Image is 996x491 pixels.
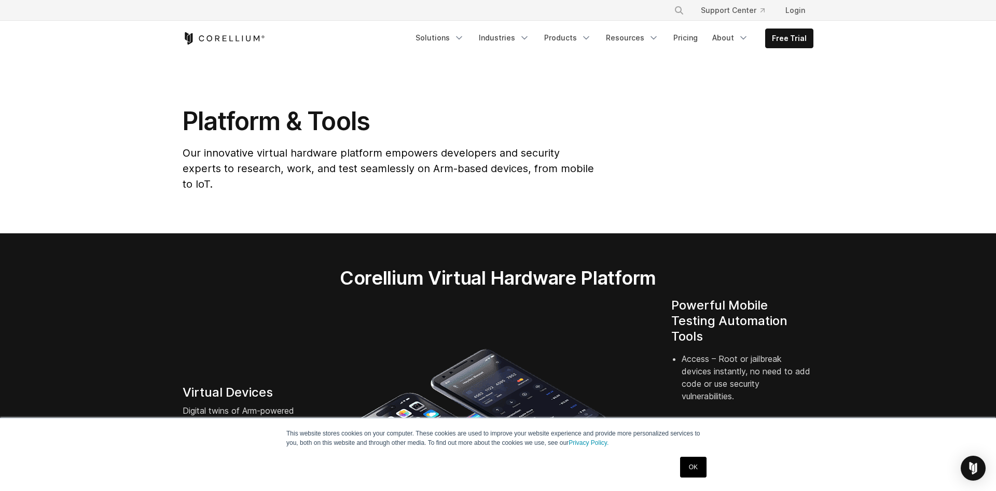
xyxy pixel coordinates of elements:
a: Login [777,1,813,20]
li: Control – Configure device inputs, identifiers, sensors, location, and environment. [682,415,813,465]
a: About [706,29,755,47]
a: Pricing [667,29,704,47]
a: Corellium Home [183,32,265,45]
a: Resources [600,29,665,47]
a: Solutions [409,29,471,47]
h4: Powerful Mobile Testing Automation Tools [671,298,813,344]
div: Navigation Menu [409,29,813,48]
a: OK [680,457,707,478]
a: Support Center [693,1,773,20]
div: Navigation Menu [661,1,813,20]
button: Search [670,1,688,20]
h1: Platform & Tools [183,106,596,137]
h2: Corellium Virtual Hardware Platform [291,266,704,289]
a: Free Trial [766,29,813,48]
div: Open Intercom Messenger [961,456,986,481]
li: Access – Root or jailbreak devices instantly, no need to add code or use security vulnerabilities. [682,353,813,415]
p: Digital twins of Arm-powered hardware from phones to routers to automotive systems. [183,404,325,442]
a: Privacy Policy. [569,439,608,446]
span: Our innovative virtual hardware platform empowers developers and security experts to research, wo... [183,147,594,190]
p: This website stores cookies on your computer. These cookies are used to improve your website expe... [286,429,710,447]
h4: Virtual Devices [183,385,325,400]
a: Products [538,29,598,47]
a: Industries [473,29,536,47]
